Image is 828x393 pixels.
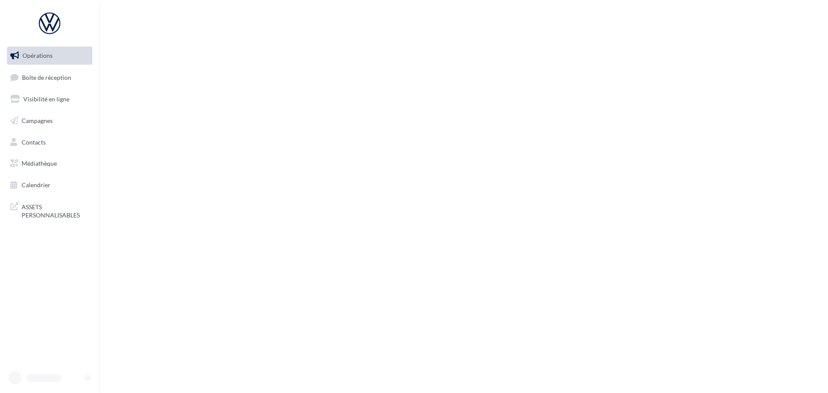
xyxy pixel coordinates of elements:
a: Contacts [5,133,94,151]
a: Campagnes [5,112,94,130]
span: Calendrier [22,181,50,189]
span: ASSETS PERSONNALISABLES [22,201,89,220]
a: Médiathèque [5,154,94,173]
span: Contacts [22,138,46,145]
span: Boîte de réception [22,73,71,81]
span: Campagnes [22,117,53,124]
span: Opérations [22,52,53,59]
a: Boîte de réception [5,68,94,87]
a: ASSETS PERSONNALISABLES [5,198,94,223]
a: Opérations [5,47,94,65]
span: Visibilité en ligne [23,95,69,103]
a: Calendrier [5,176,94,194]
span: Médiathèque [22,160,57,167]
a: Visibilité en ligne [5,90,94,108]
